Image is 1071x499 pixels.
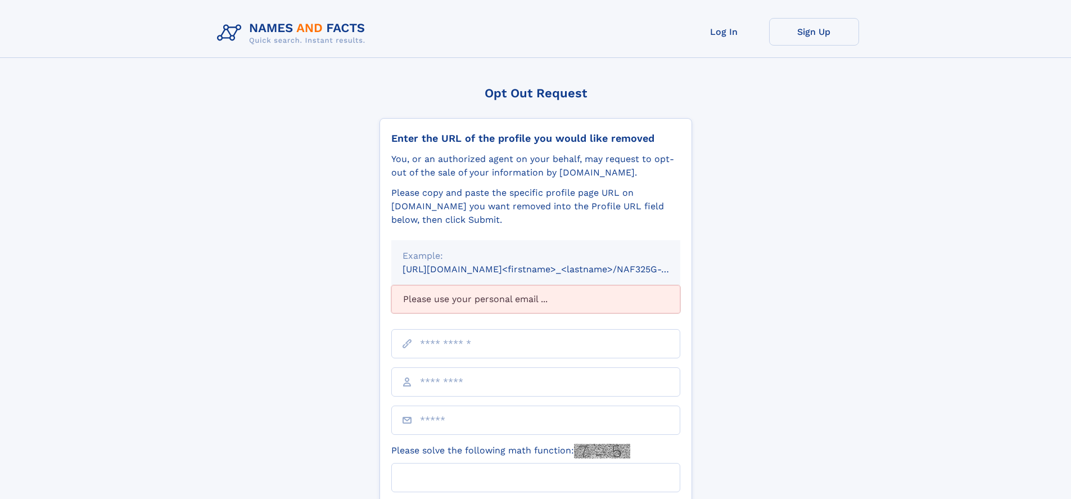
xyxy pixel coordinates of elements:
div: Example: [403,249,669,263]
img: Logo Names and Facts [213,18,374,48]
a: Log In [679,18,769,46]
small: [URL][DOMAIN_NAME]<firstname>_<lastname>/NAF325G-xxxxxxxx [403,264,702,275]
a: Sign Up [769,18,859,46]
div: Opt Out Request [379,86,692,100]
div: Please copy and paste the specific profile page URL on [DOMAIN_NAME] you want removed into the Pr... [391,186,680,227]
div: Please use your personal email ... [391,285,680,313]
div: You, or an authorized agent on your behalf, may request to opt-out of the sale of your informatio... [391,152,680,179]
label: Please solve the following math function: [391,444,630,458]
div: Enter the URL of the profile you would like removed [391,132,680,145]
